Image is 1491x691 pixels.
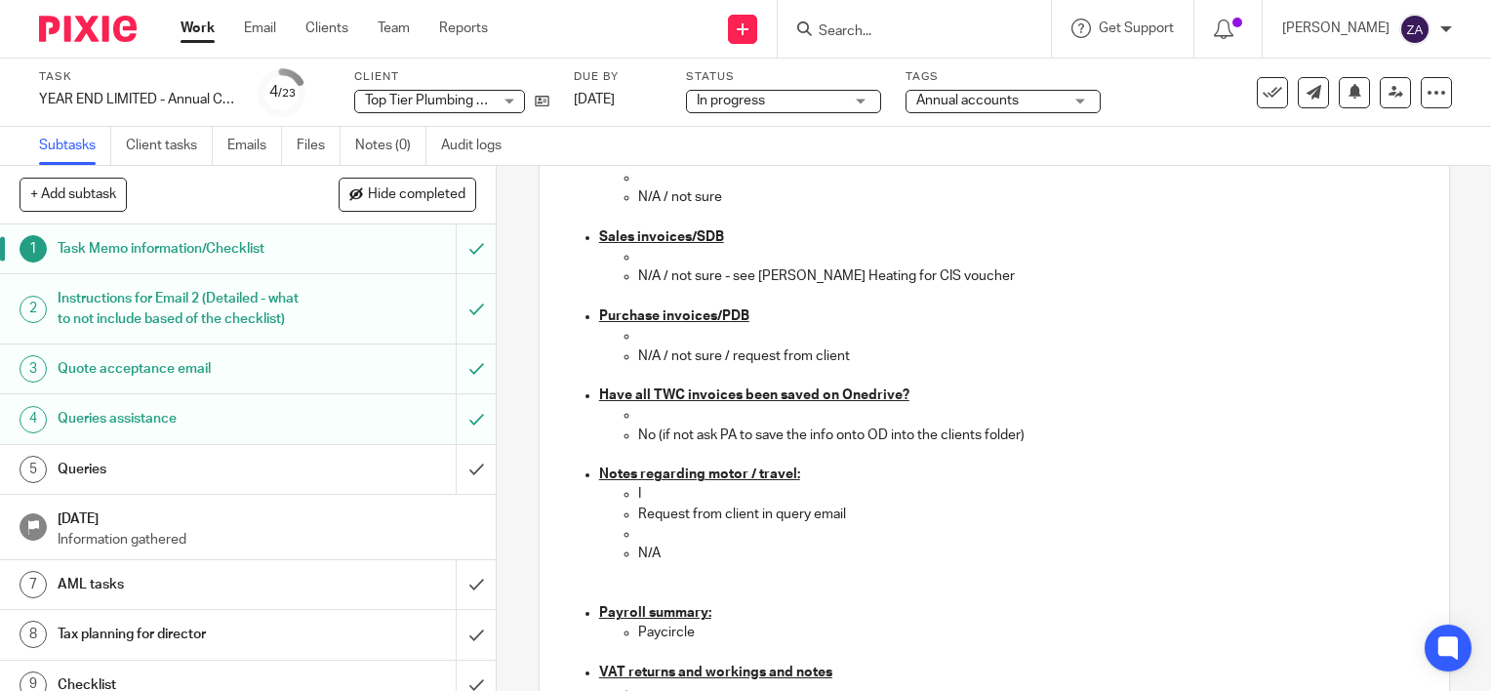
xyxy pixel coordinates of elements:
[269,81,296,103] div: 4
[126,127,213,165] a: Client tasks
[817,23,992,41] input: Search
[39,16,137,42] img: Pixie
[599,666,832,679] u: VAT returns and workings and notes
[58,354,310,384] h1: Quote acceptance email
[20,355,47,383] div: 3
[58,455,310,484] h1: Queries
[368,187,465,203] span: Hide completed
[20,621,47,648] div: 8
[574,93,615,106] span: [DATE]
[441,127,516,165] a: Audit logs
[39,69,234,85] label: Task
[58,530,477,549] p: Information gathered
[297,127,341,165] a: Files
[638,623,1429,642] p: Paycircle
[20,296,47,323] div: 2
[638,505,1429,524] p: Request from client in query email
[58,620,310,649] h1: Tax planning for director
[638,187,1429,207] p: N/A / not sure
[58,284,310,334] h1: Instructions for Email 2 (Detailed - what to not include based of the checklist)
[20,178,127,211] button: + Add subtask
[916,94,1019,107] span: Annual accounts
[227,127,282,165] a: Emails
[1399,14,1431,45] img: svg%3E
[599,467,800,481] u: Notes regarding motor / travel:
[20,235,47,263] div: 1
[574,69,662,85] label: Due by
[20,456,47,483] div: 5
[1099,21,1174,35] span: Get Support
[906,69,1101,85] label: Tags
[599,388,909,402] u: Have all TWC invoices been saved on Onedrive?
[599,606,711,620] u: Payroll summary:
[58,570,310,599] h1: AML tasks
[638,426,1429,445] p: No (if not ask PA to save the info onto OD into the clients folder)
[355,127,426,165] a: Notes (0)
[20,571,47,598] div: 7
[339,178,476,211] button: Hide completed
[39,90,234,109] div: YEAR END LIMITED - Annual COMPANY accounts and CT600 return
[58,404,310,433] h1: Queries assistance
[278,88,296,99] small: /23
[244,19,276,38] a: Email
[181,19,215,38] a: Work
[686,69,881,85] label: Status
[638,544,1429,563] p: N/A
[638,266,1429,286] p: N/A / not sure - see [PERSON_NAME] Heating for CIS voucher
[599,230,724,244] u: Sales invoices/SDB
[20,406,47,433] div: 4
[439,19,488,38] a: Reports
[638,484,1429,504] p: I
[378,19,410,38] a: Team
[1282,19,1390,38] p: [PERSON_NAME]
[599,309,749,323] u: Purchase invoices/PDB
[638,346,1429,366] p: N/A / not sure / request from client
[305,19,348,38] a: Clients
[697,94,765,107] span: In progress
[39,127,111,165] a: Subtasks
[354,69,549,85] label: Client
[365,94,575,107] span: Top Tier Plumbing And Heating Ltd
[58,505,477,529] h1: [DATE]
[58,234,310,264] h1: Task Memo information/Checklist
